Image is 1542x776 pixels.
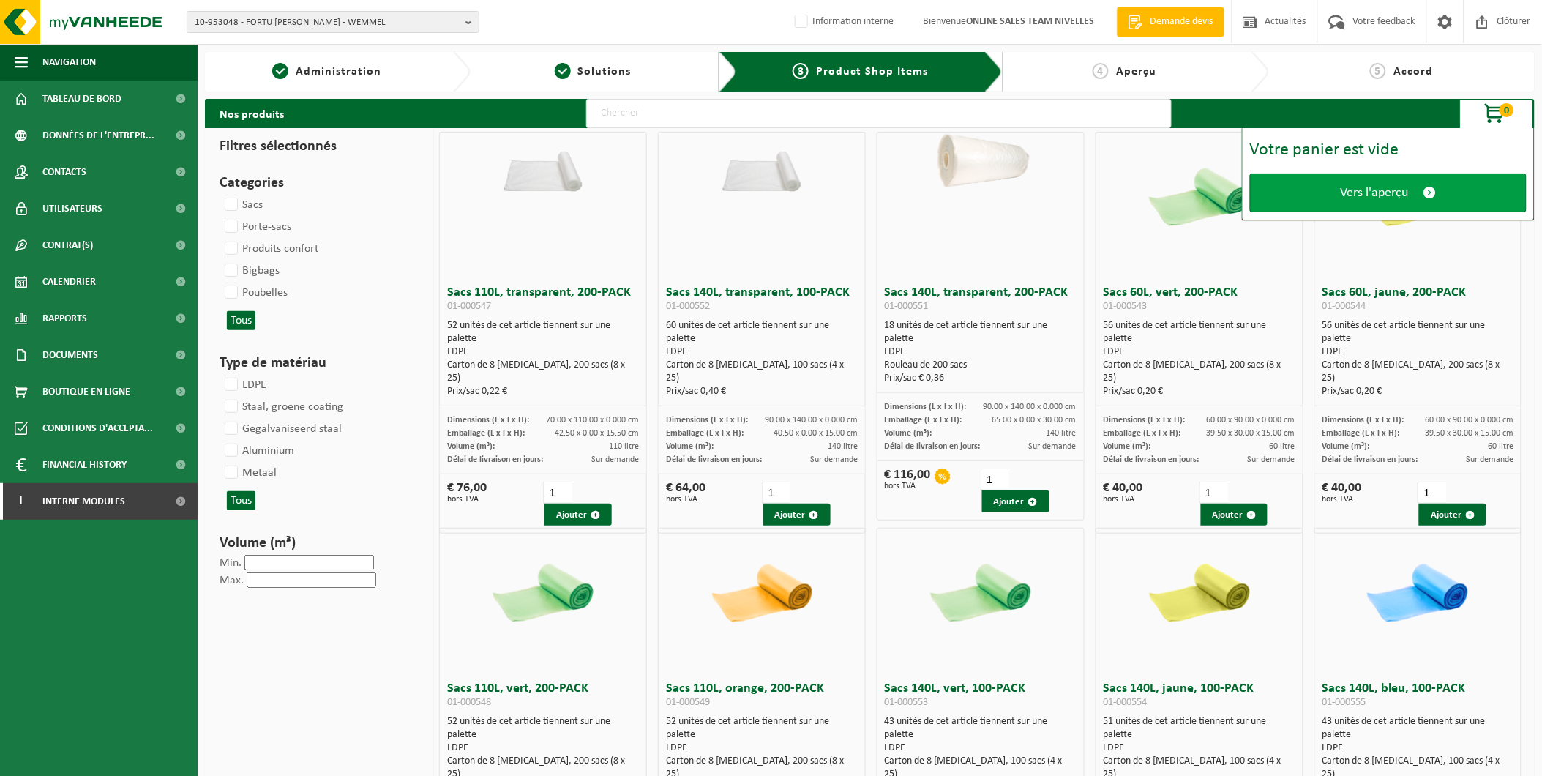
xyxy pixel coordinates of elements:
h3: Sacs 140L, vert, 100-PACK [885,682,1077,712]
label: Poubelles [222,282,288,304]
span: Dimensions (L x l x H): [447,416,529,425]
label: Information interne [792,11,894,33]
span: 65.00 x 0.00 x 30.00 cm [992,416,1077,425]
h3: Sacs 60L, jaune, 200-PACK [1322,286,1514,316]
div: Votre panier est vide [1250,141,1527,159]
span: Données de l'entrepr... [42,117,154,154]
h3: Sacs 140L, transparent, 200-PACK [885,286,1077,316]
label: Metaal [222,462,277,484]
span: 01-000551 [885,301,929,312]
span: Interne modules [42,483,125,520]
div: LDPE [885,742,1077,755]
button: Ajouter [544,504,612,526]
a: 1Administration [212,63,441,81]
span: Emballage (L x l x H): [885,416,962,425]
span: Volume (m³): [885,429,932,438]
button: Tous [227,491,255,510]
span: Volume (m³): [1322,442,1370,451]
button: Ajouter [1419,504,1486,526]
div: Prix/sac 0,22 € [447,385,639,398]
span: Sur demande [810,455,858,464]
div: Carton de 8 [MEDICAL_DATA], 200 sacs (8 x 25) [1104,359,1295,385]
span: 90.00 x 140.00 x 0.000 cm [984,403,1077,411]
span: Délai de livraison en jours: [666,455,762,464]
div: 60 unités de cet article tiennent sur une palette [666,319,858,398]
label: Min. [220,557,242,569]
div: € 76,00 [447,482,487,504]
span: Sur demande [1466,455,1513,464]
label: Bigbags [222,260,280,282]
input: 1 [1418,482,1446,504]
span: Dimensions (L x l x H): [885,403,967,411]
div: Prix/sac 0,40 € [666,385,858,398]
span: Sur demande [1248,455,1295,464]
span: Délai de livraison en jours: [447,455,543,464]
div: € 64,00 [666,482,705,504]
div: LDPE [666,742,858,755]
span: 60 litre [1488,442,1513,451]
span: hors TVA [1322,495,1362,504]
span: Dimensions (L x l x H): [1322,416,1404,425]
span: Accord [1393,66,1433,78]
span: Demande devis [1147,15,1217,29]
span: 5 [1370,63,1386,79]
span: Dimensions (L x l x H): [666,416,748,425]
div: € 116,00 [885,469,931,490]
div: Prix/sac € 0,36 [885,372,1077,385]
label: Aluminium [222,440,294,462]
span: 39.50 x 30.00 x 15.00 cm [1425,429,1513,438]
a: Demande devis [1117,7,1224,37]
span: 60.00 x 90.00 x 0.000 cm [1207,416,1295,425]
span: Volume (m³): [666,442,714,451]
h3: Sacs 110L, transparent, 200-PACK [447,286,639,316]
div: € 40,00 [1322,482,1362,504]
img: 01-000553 [918,529,1043,653]
span: Rapports [42,300,87,337]
label: LDPE [222,374,266,396]
a: 4Aperçu [1010,63,1239,81]
span: I [15,483,28,520]
div: 56 unités de cet article tiennent sur une palette [1104,319,1295,398]
span: Product Shop Items [816,66,928,78]
img: 01-000547 [481,133,605,195]
span: 10-953048 - FORTU [PERSON_NAME] - WEMMEL [195,12,460,34]
span: Emballage (L x l x H): [447,429,525,438]
span: 01-000548 [447,697,491,708]
span: 01-000547 [447,301,491,312]
span: 01-000555 [1322,697,1366,708]
a: 5Accord [1276,63,1527,81]
div: 18 unités de cet article tiennent sur une palette [885,319,1077,385]
div: LDPE [1322,346,1514,359]
button: Tous [227,311,255,330]
div: Rouleau de 200 sacs [885,359,1077,372]
button: Ajouter [763,504,831,526]
span: 01-000543 [1104,301,1148,312]
label: Sacs [222,194,263,216]
span: Emballage (L x l x H): [666,429,744,438]
button: Ajouter [1201,504,1268,526]
input: 1 [762,482,790,504]
button: Ajouter [982,490,1049,512]
div: Prix/sac 0,20 € [1322,385,1514,398]
span: 01-000552 [666,301,710,312]
div: LDPE [1104,742,1295,755]
h2: Nos produits [205,99,299,128]
input: Chercher [586,99,1172,128]
span: 01-000553 [885,697,929,708]
div: Carton de 8 [MEDICAL_DATA], 200 sacs (8 x 25) [1322,359,1514,385]
img: 01-000551 [918,133,1043,195]
span: Délai de livraison en jours: [1104,455,1199,464]
span: 01-000549 [666,697,710,708]
span: Solutions [578,66,632,78]
span: Volume (m³): [1104,442,1151,451]
div: LDPE [447,346,639,359]
div: € 40,00 [1104,482,1143,504]
a: 3Product Shop Items [748,63,973,81]
span: Conditions d'accepta... [42,410,153,447]
span: Sur demande [591,455,639,464]
div: LDPE [447,742,639,755]
input: 1 [543,482,572,504]
label: Max. [220,575,244,586]
label: Porte-sacs [222,216,291,238]
strong: ONLINE SALES TEAM NIVELLES [966,16,1095,27]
